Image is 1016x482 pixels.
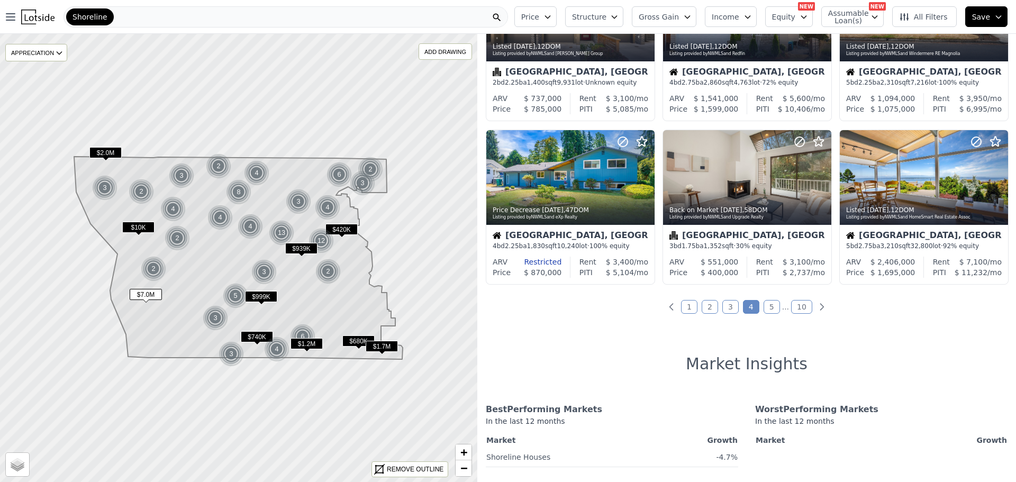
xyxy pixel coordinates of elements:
[486,130,654,285] a: Price Decrease [DATE],47DOMListing provided byNWMLSand eXp RealtyHouse[GEOGRAPHIC_DATA], [GEOGRAP...
[778,105,811,113] span: $ 10,406
[366,341,398,352] span: $1.7M
[783,268,811,277] span: $ 2,737
[251,259,277,285] img: g1.png
[493,214,649,221] div: Listing provided by NWMLS and eXp Realty
[493,231,648,242] div: [GEOGRAPHIC_DATA], [GEOGRAPHIC_DATA]
[160,196,186,222] div: 4
[959,94,987,103] span: $ 3,950
[460,461,467,475] span: −
[959,258,987,266] span: $ 7,100
[933,93,950,104] div: Rent
[933,104,946,114] div: PITI
[669,42,826,51] div: Listed , 12 DOM
[846,257,861,267] div: ARV
[206,153,232,179] img: g1.png
[6,453,29,476] a: Layers
[129,179,155,204] img: g1.png
[782,303,789,311] a: Jump forward
[223,283,248,308] div: 5
[933,257,950,267] div: Rent
[358,157,384,182] img: g1.png
[783,258,811,266] span: $ 3,100
[219,341,244,367] div: 3
[493,231,501,240] img: House
[477,302,1016,312] ul: Pagination
[867,43,889,50] time: 2025-09-04 17:07
[122,222,155,237] div: $10K
[245,291,277,306] div: $999K
[165,225,190,251] img: g1.png
[669,214,826,221] div: Listing provided by NWMLS and Upgrade Realty
[743,300,759,314] a: Page 4 is your current page
[557,79,575,86] span: 9,931
[493,242,648,250] div: 4 bd 2.25 ba sqft lot · 100% equity
[870,268,915,277] span: $ 1,695,000
[686,354,808,374] h1: Market Insights
[656,433,738,448] th: Growth
[773,257,825,267] div: /mo
[129,179,154,204] div: 2
[756,267,769,278] div: PITI
[879,433,1008,448] th: Growth
[892,6,957,27] button: All Filters
[702,300,718,314] a: Page 2
[933,267,946,278] div: PITI
[722,300,739,314] a: Page 3
[315,195,340,220] div: 4
[817,302,827,312] a: Next page
[669,68,678,76] img: House
[291,338,323,353] div: $1.2M
[358,157,383,182] div: 2
[639,12,679,22] span: Gross Gain
[870,105,915,113] span: $ 1,075,000
[89,147,122,158] span: $2.0M
[669,231,678,240] img: Condominium
[286,189,311,214] div: 3
[756,104,769,114] div: PITI
[527,242,545,250] span: 1,830
[694,94,739,103] span: $ 1,541,000
[721,206,742,214] time: 2025-09-04 04:36
[783,94,811,103] span: $ 5,600
[565,6,623,27] button: Structure
[606,268,634,277] span: $ 5,104
[203,305,228,331] div: 3
[946,267,1002,278] div: /mo
[207,205,233,230] img: g1.png
[486,433,656,448] th: Market
[606,94,634,103] span: $ 3,100
[911,242,933,250] span: 32,800
[669,93,684,104] div: ARV
[632,6,696,27] button: Gross Gain
[773,93,825,104] div: /mo
[716,453,738,461] span: -4.7%
[681,300,697,314] a: Page 1
[755,433,879,448] th: Market
[325,224,358,235] span: $420K
[950,257,1002,267] div: /mo
[309,228,334,253] img: g1.png
[264,337,289,362] div: 4
[241,331,273,347] div: $740K
[309,228,334,253] div: 12
[350,170,376,196] img: g1.png
[92,175,117,201] div: 3
[579,104,593,114] div: PITI
[579,267,593,278] div: PITI
[846,78,1002,87] div: 5 bd 2.25 ba sqft lot · 100% equity
[514,43,536,50] time: 2025-09-04 19:39
[207,205,233,230] div: 4
[269,220,294,245] div: 13
[456,460,471,476] a: Zoom out
[596,257,648,267] div: /mo
[965,6,1008,27] button: Save
[285,243,317,254] span: $939K
[606,258,634,266] span: $ 3,400
[244,160,269,186] div: 4
[669,104,687,114] div: Price
[798,2,815,11] div: NEW
[486,449,550,462] a: Shoreline Houses
[493,78,648,87] div: 2 bd 2.25 ba sqft lot · Unknown equity
[286,189,312,214] img: g1.png
[507,257,561,267] div: Restricted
